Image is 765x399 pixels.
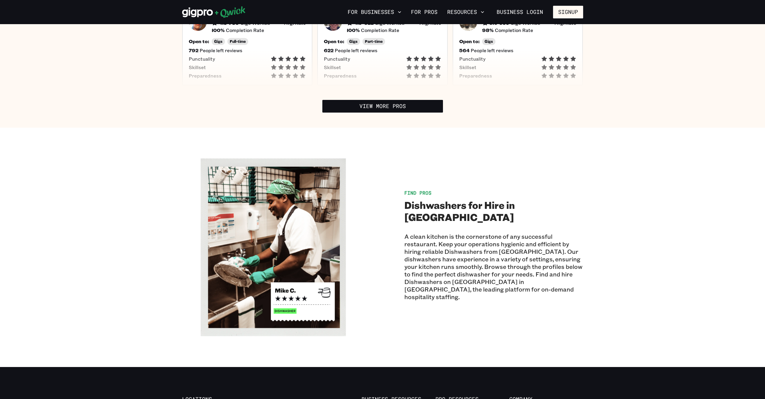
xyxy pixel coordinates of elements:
span: Completion Rate [226,27,264,33]
h5: 622 [324,47,334,53]
p: A clean kitchen is the cornerstone of any successful restaurant. Keep your operations hygienic an... [404,233,583,301]
span: Punctuality [189,56,215,62]
span: Punctuality [324,56,350,62]
button: Pro headshot[PERSON_NAME]5.0•555Gigs Worked$18/hr Avg. Rate98%Completion RateOpen to:Gigs564Peopl... [453,6,583,85]
button: For Businesses [345,7,404,17]
span: Completion Rate [495,27,533,33]
span: Gigs [349,39,358,44]
span: People left reviews [200,47,242,53]
span: Skillset [324,64,341,70]
h5: Open to: [459,38,480,44]
span: Gigs [485,39,493,44]
a: Business Login [492,6,548,18]
a: View More Pros [322,100,443,113]
span: Full-time [230,39,246,44]
span: Punctuality [459,56,485,62]
button: Pro headshot[PERSON_NAME]4.9•622Gigs Worked$20/hr Avg. Rate100%Completion RateOpen to:GigsPart-ti... [317,6,448,85]
span: Preparedness [459,73,492,79]
span: Find Pros [404,190,431,196]
button: Signup [553,6,583,18]
button: Resources [445,7,487,17]
img: Dishwasher standing at a sink. [182,158,361,337]
h2: Dishwashers for Hire in [GEOGRAPHIC_DATA] [404,199,583,223]
span: Skillset [189,64,206,70]
h5: 564 [459,47,469,53]
h5: 792 [189,47,198,53]
h5: Open to: [189,38,209,44]
h5: Open to: [324,38,344,44]
span: People left reviews [471,47,514,53]
span: Preparedness [324,73,357,79]
span: People left reviews [335,47,378,53]
h5: 98 % [482,27,494,33]
span: Gigs [214,39,223,44]
h5: 100 % [212,27,225,33]
span: Preparedness [189,73,222,79]
button: Pro headshot[PERSON_NAME]4.8•789Gigs Worked$19/hr Avg. Rate100%Completion RateOpen to:GigsFull-ti... [182,6,313,85]
span: Part-time [365,39,383,44]
span: Skillset [459,64,476,70]
h5: 100 % [347,27,360,33]
span: Completion Rate [361,27,399,33]
a: For Pros [409,7,440,17]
